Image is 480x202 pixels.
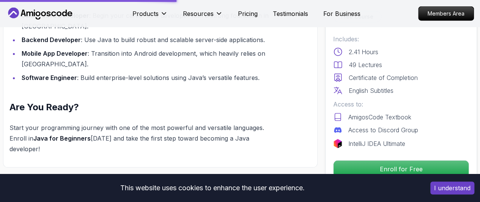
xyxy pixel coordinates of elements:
[19,48,281,69] li: : Transition into Android development, which heavily relies on [GEOGRAPHIC_DATA].
[430,182,474,194] button: Accept cookies
[333,34,469,44] p: Includes:
[33,135,91,142] strong: Java for Beginners
[418,6,474,21] a: Members Area
[22,36,81,44] strong: Backend Developer
[323,9,360,18] a: For Business
[348,125,418,135] p: Access to Discord Group
[132,9,159,18] p: Products
[183,9,223,24] button: Resources
[183,9,214,18] p: Resources
[419,7,474,20] p: Members Area
[22,74,77,81] strong: Software Engineer
[333,160,469,178] button: Enroll for Free
[6,180,419,196] div: This website uses cookies to enhance the user experience.
[349,73,418,82] p: Certificate of Completion
[9,122,281,154] p: Start your programming journey with one of the most powerful and versatile languages. Enroll in [...
[273,9,308,18] a: Testimonials
[132,9,168,24] button: Products
[22,50,88,57] strong: Mobile App Developer
[348,139,405,148] p: IntelliJ IDEA Ultimate
[333,139,342,148] img: jetbrains logo
[349,47,378,56] p: 2.41 Hours
[334,161,469,177] p: Enroll for Free
[238,9,258,18] a: Pricing
[9,101,281,113] h2: Are You Ready?
[19,34,281,45] li: : Use Java to build robust and scalable server-side applications.
[348,113,411,122] p: AmigosCode Textbook
[19,72,281,83] li: : Build enterprise-level solutions using Java’s versatile features.
[349,60,382,69] p: 49 Lectures
[349,86,393,95] p: English Subtitles
[333,100,469,109] p: Access to:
